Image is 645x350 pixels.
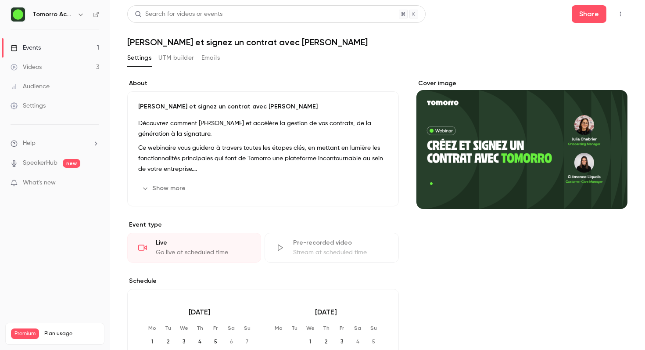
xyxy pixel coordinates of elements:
[127,233,261,263] div: LiveGo live at scheduled time
[138,118,388,139] p: Découvrez comment [PERSON_NAME] et accélère la gestion de vos contrats, de la génération à la sig...
[138,181,191,195] button: Show more
[11,7,25,22] img: Tomorro Academy
[11,43,41,52] div: Events
[319,325,333,332] p: Th
[23,139,36,148] span: Help
[44,330,99,337] span: Plan usage
[127,220,399,229] p: Event type
[135,10,222,19] div: Search for videos or events
[177,325,191,332] p: We
[293,238,387,247] div: Pre-recorded video
[366,325,380,332] p: Su
[145,335,159,349] span: 1
[240,335,254,349] span: 7
[11,139,99,148] li: help-dropdown-opener
[287,325,301,332] p: Tu
[156,238,250,247] div: Live
[23,178,56,188] span: What's new
[272,325,286,332] p: Mo
[272,307,380,318] p: [DATE]
[177,335,191,349] span: 3
[161,335,175,349] span: 2
[32,10,74,19] h6: Tomorro Academy
[351,335,365,349] span: 4
[145,325,159,332] p: Mo
[240,325,254,332] p: Su
[156,248,250,257] div: Go live at scheduled time
[193,325,207,332] p: Th
[63,159,80,168] span: new
[11,63,42,72] div: Videos
[265,233,398,263] div: Pre-recorded videoStream at scheduled time
[127,277,399,285] p: Schedule
[11,82,50,91] div: Audience
[138,102,388,111] p: [PERSON_NAME] et signez un contrat avec [PERSON_NAME]
[158,51,194,65] button: UTM builder
[335,335,349,349] span: 3
[145,307,254,318] p: [DATE]
[335,325,349,332] p: Fr
[351,325,365,332] p: Sa
[11,101,46,110] div: Settings
[208,325,222,332] p: Fr
[127,37,627,47] h1: [PERSON_NAME] et signez un contrat avec [PERSON_NAME]
[319,335,333,349] span: 2
[127,51,151,65] button: Settings
[208,335,222,349] span: 5
[89,179,99,187] iframe: Noticeable Trigger
[201,51,220,65] button: Emails
[161,325,175,332] p: Tu
[193,335,207,349] span: 4
[416,79,627,88] label: Cover image
[366,335,380,349] span: 5
[224,335,238,349] span: 6
[138,143,388,174] p: Ce webinaire vous guidera à travers toutes les étapes clés, en mettant en lumière les fonctionnal...
[127,79,399,88] label: About
[303,325,317,332] p: We
[11,328,39,339] span: Premium
[416,79,627,209] section: Cover image
[224,325,238,332] p: Sa
[23,159,57,168] a: SpeakerHub
[572,5,606,23] button: Share
[303,335,317,349] span: 1
[293,248,387,257] div: Stream at scheduled time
